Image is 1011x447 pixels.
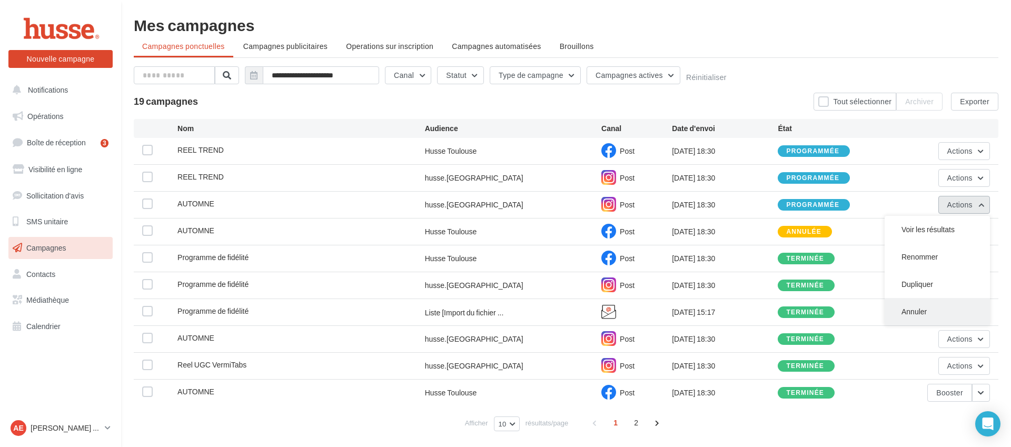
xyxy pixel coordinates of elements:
[786,175,839,182] div: programmée
[177,123,425,134] div: Nom
[672,388,778,398] div: [DATE] 18:30
[425,361,523,371] div: husse.[GEOGRAPHIC_DATA]
[26,243,66,252] span: Campagnes
[672,226,778,237] div: [DATE] 18:30
[6,79,111,101] button: Notifications
[425,146,477,156] div: Husse Toulouse
[672,280,778,291] div: [DATE] 18:30
[134,95,198,107] span: 19 campagnes
[26,270,55,279] span: Contacts
[437,66,484,84] button: Statut
[177,172,224,181] span: REEL TREND
[620,254,635,263] span: Post
[620,146,635,155] span: Post
[425,226,477,237] div: Husse Toulouse
[814,93,896,111] button: Tout sélectionner
[243,42,328,51] span: Campagnes publicitaires
[975,411,1000,436] div: Open Intercom Messenger
[620,388,635,397] span: Post
[177,253,249,262] span: Programme de fidélité
[134,17,998,33] div: Mes campagnes
[672,307,778,317] div: [DATE] 15:17
[786,336,824,343] div: terminée
[6,289,115,311] a: Médiathèque
[425,334,523,344] div: husse.[GEOGRAPHIC_DATA]
[620,200,635,209] span: Post
[672,200,778,210] div: [DATE] 18:30
[672,123,778,134] div: Date d'envoi
[177,145,224,154] span: REEL TREND
[938,196,990,214] button: Actions
[26,191,84,200] span: Sollicitation d'avis
[628,414,645,431] span: 2
[177,387,214,396] span: AUTOMNE
[947,334,973,343] span: Actions
[786,363,824,370] div: terminée
[425,307,504,318] span: Liste [Import du fichier ...
[6,131,115,154] a: Boîte de réception3
[620,173,635,182] span: Post
[499,420,507,428] span: 10
[346,42,433,51] span: Operations sur inscription
[938,330,990,348] button: Actions
[672,334,778,344] div: [DATE] 18:30
[778,123,884,134] div: État
[26,295,69,304] span: Médiathèque
[27,138,86,147] span: Boîte de réception
[26,322,61,331] span: Calendrier
[938,357,990,375] button: Actions
[885,271,990,298] button: Dupliquer
[786,255,824,262] div: terminée
[672,173,778,183] div: [DATE] 18:30
[896,93,943,111] button: Archiver
[27,112,63,121] span: Opérations
[13,423,23,433] span: Ae
[620,361,635,370] span: Post
[885,243,990,271] button: Renommer
[786,202,839,208] div: programmée
[951,93,998,111] button: Exporter
[177,360,246,369] span: Reel UGC VermiTabs
[620,334,635,343] span: Post
[938,169,990,187] button: Actions
[947,173,973,182] span: Actions
[425,388,477,398] div: Husse Toulouse
[672,361,778,371] div: [DATE] 18:30
[452,42,541,51] span: Campagnes automatisées
[6,237,115,259] a: Campagnes
[885,298,990,325] button: Annuler
[601,123,672,134] div: Canal
[947,146,973,155] span: Actions
[28,165,82,174] span: Visibilité en ligne
[177,199,214,208] span: AUTOMNE
[947,200,973,209] span: Actions
[607,414,624,431] span: 1
[786,390,824,396] div: terminée
[927,384,972,402] button: Booster
[31,423,101,433] p: [PERSON_NAME] et [PERSON_NAME]
[620,227,635,236] span: Post
[8,418,113,438] a: Ae [PERSON_NAME] et [PERSON_NAME]
[385,66,431,84] button: Canal
[686,73,727,82] button: Réinitialiser
[177,280,249,289] span: Programme de fidélité
[425,123,601,134] div: Audience
[8,50,113,68] button: Nouvelle campagne
[587,66,680,84] button: Campagnes actives
[177,306,249,315] span: Programme de fidélité
[425,253,477,264] div: Husse Toulouse
[490,66,581,84] button: Type de campagne
[786,229,821,235] div: annulée
[494,416,520,431] button: 10
[885,216,990,243] button: Voir les résultats
[101,139,108,147] div: 3
[6,315,115,337] a: Calendrier
[672,253,778,264] div: [DATE] 18:30
[177,333,214,342] span: AUTOMNE
[6,211,115,233] a: SMS unitaire
[6,185,115,207] a: Sollicitation d'avis
[786,309,824,316] div: terminée
[620,281,635,290] span: Post
[425,173,523,183] div: husse.[GEOGRAPHIC_DATA]
[596,71,663,80] span: Campagnes actives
